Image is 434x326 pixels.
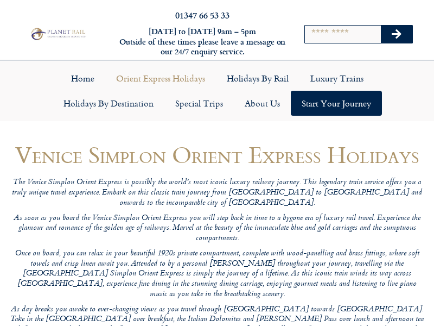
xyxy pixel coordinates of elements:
[216,66,299,91] a: Holidays by Rail
[10,214,424,244] p: As soon as you board the Venice Simplon Orient Express you will step back in time to a bygone era...
[29,27,87,41] img: Planet Rail Train Holidays Logo
[164,91,234,116] a: Special Trips
[10,142,424,167] h1: Venice Simplon Orient Express Holidays
[5,66,429,116] nav: Menu
[118,27,286,57] h6: [DATE] to [DATE] 9am – 5pm Outside of these times please leave a message on our 24/7 enquiry serv...
[10,249,424,299] p: Once on board, you can relax in your beautiful 1920s private compartment, complete with wood-pane...
[10,178,424,208] p: The Venice Simplon Orient Express is possibly the world’s most iconic luxury railway journey. Thi...
[175,9,229,21] a: 01347 66 53 33
[299,66,374,91] a: Luxury Trains
[105,66,216,91] a: Orient Express Holidays
[60,66,105,91] a: Home
[234,91,291,116] a: About Us
[291,91,382,116] a: Start your Journey
[381,26,412,43] button: Search
[53,91,164,116] a: Holidays by Destination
